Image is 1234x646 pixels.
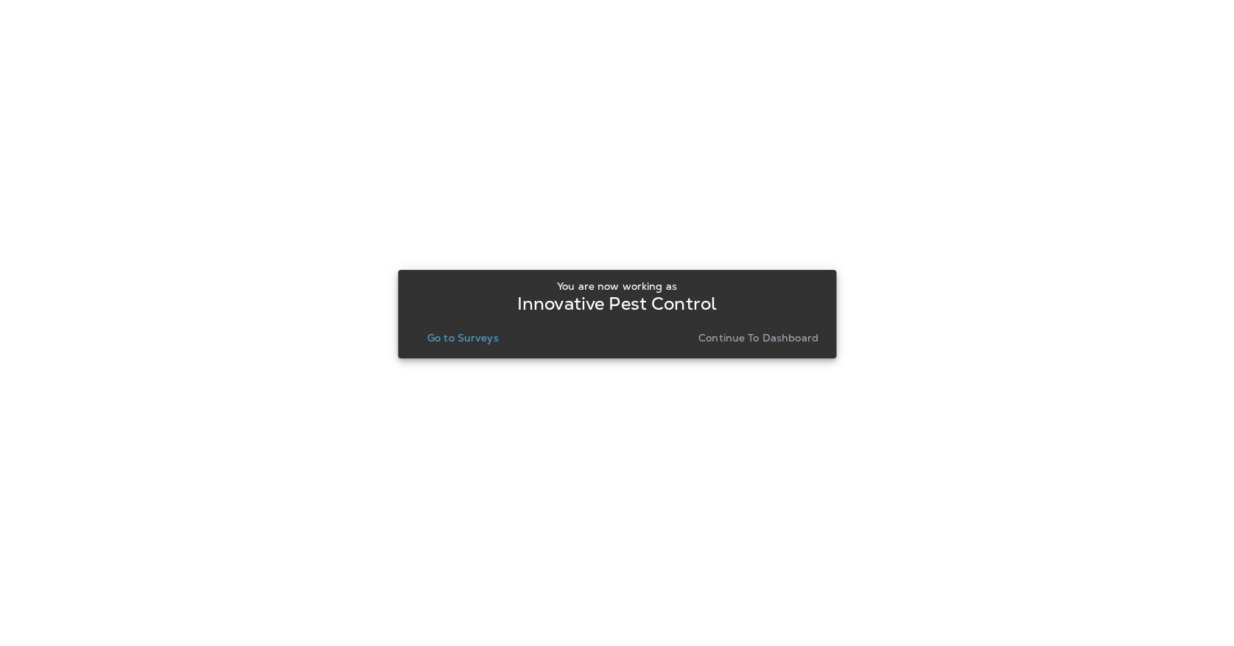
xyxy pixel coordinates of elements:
p: Go to Surveys [427,332,499,344]
button: Continue to Dashboard [693,327,824,348]
p: Innovative Pest Control [517,298,717,310]
p: You are now working as [557,280,677,292]
p: Continue to Dashboard [698,332,818,344]
button: Go to Surveys [421,327,505,348]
